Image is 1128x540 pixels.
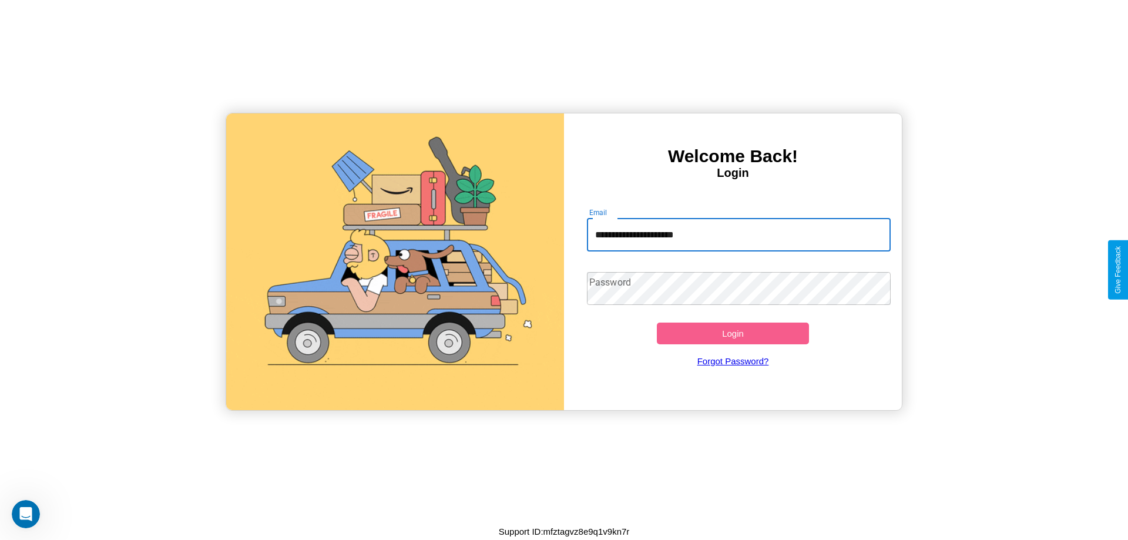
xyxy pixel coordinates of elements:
[589,207,607,217] label: Email
[12,500,40,528] iframe: Intercom live chat
[581,344,885,378] a: Forgot Password?
[564,166,902,180] h4: Login
[226,113,564,410] img: gif
[1114,246,1122,294] div: Give Feedback
[499,524,630,539] p: Support ID: mfztagvz8e9q1v9kn7r
[657,323,809,344] button: Login
[564,146,902,166] h3: Welcome Back!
